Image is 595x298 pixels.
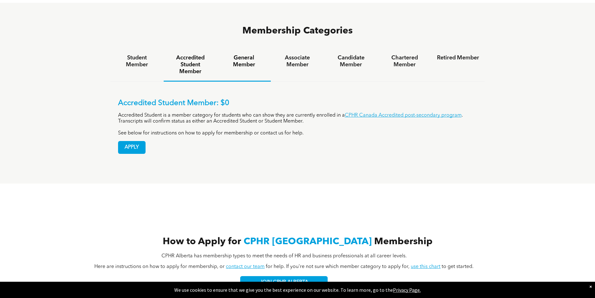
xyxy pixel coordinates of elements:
[118,113,477,124] p: Accredited Student is a member category for students who can show they are currently enrolled in ...
[589,283,592,290] div: Dismiss notification
[442,264,474,269] span: to get started.
[266,264,409,269] span: for help. If you're not sure which member category to apply for,
[116,54,158,68] h4: Student Member
[226,264,265,269] a: contact our team
[411,264,440,269] a: use this chart
[240,276,328,289] a: JOIN CPHR ALBERTA
[118,141,145,154] span: APPLY
[244,237,372,246] span: CPHR [GEOGRAPHIC_DATA]
[118,141,146,154] a: APPLY
[223,54,265,68] h4: General Member
[374,237,433,246] span: Membership
[169,54,211,75] h4: Accredited Student Member
[161,254,407,259] span: CPHR Alberta has membership types to meet the needs of HR and business professionals at all caree...
[393,287,421,293] a: Privacy Page.
[437,54,479,61] h4: Retired Member
[94,264,225,269] span: Here are instructions on how to apply for membership, or
[260,280,308,285] span: JOIN CPHR ALBERTA
[163,237,241,246] span: How to Apply for
[345,113,462,118] a: CPHR Canada Accredited post-secondary program
[276,54,319,68] h4: Associate Member
[118,99,477,108] p: Accredited Student Member: $0
[384,54,426,68] h4: Chartered Member
[242,26,353,36] span: Membership Categories
[118,130,477,136] p: See below for instructions on how to apply for membership or contact us for help.
[330,54,372,68] h4: Candidate Member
